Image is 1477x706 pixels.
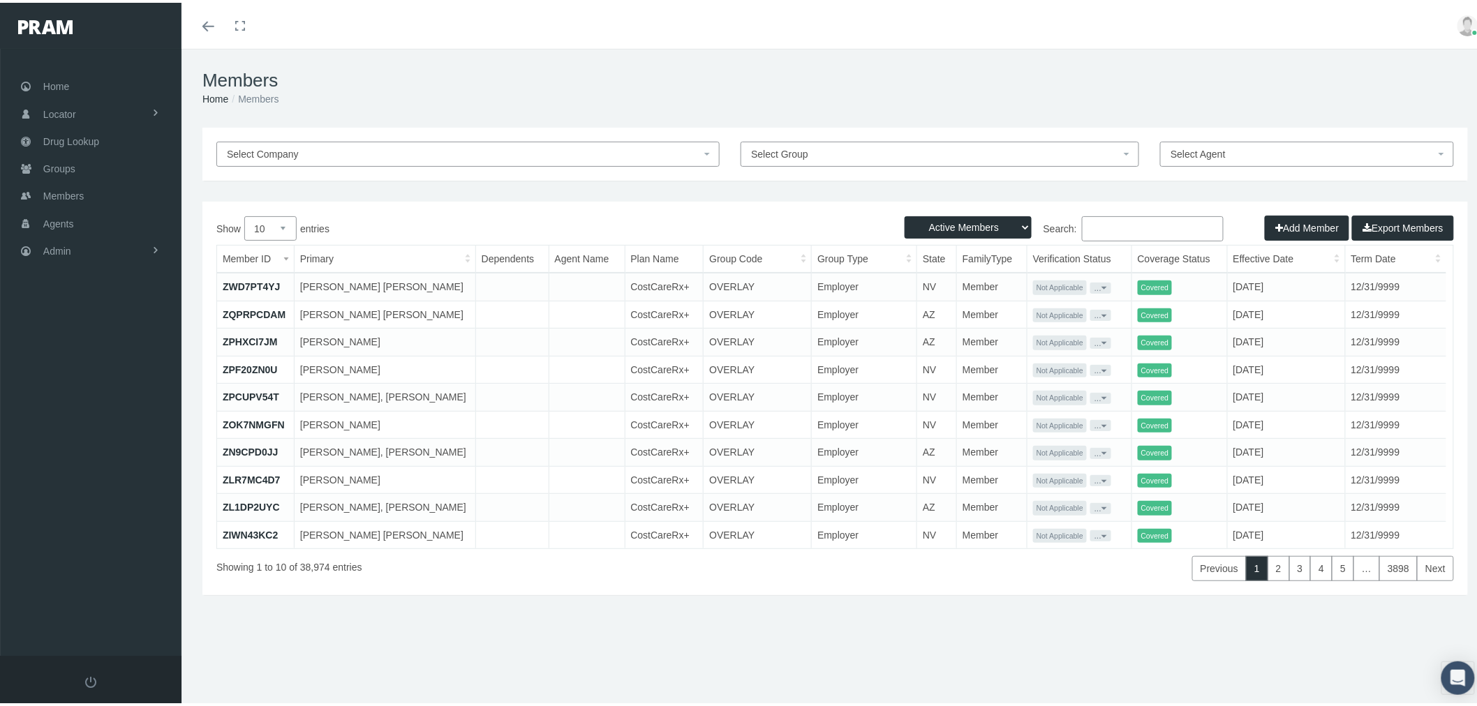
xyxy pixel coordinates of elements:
a: Home [202,91,228,102]
td: AZ [917,298,957,326]
td: OVERLAY [704,298,812,326]
td: Member [957,491,1027,519]
span: Covered [1138,443,1173,458]
td: Employer [812,353,917,381]
td: [PERSON_NAME], [PERSON_NAME] [294,491,475,519]
td: Member [957,408,1027,436]
span: Locator [43,98,76,125]
td: CostCareRx+ [625,326,704,354]
th: FamilyType [957,243,1027,270]
button: ... [1090,335,1111,346]
td: OVERLAY [704,381,812,409]
td: CostCareRx+ [625,353,704,381]
select: Showentries [244,213,297,238]
td: OVERLAY [704,518,812,546]
td: OVERLAY [704,491,812,519]
a: … [1353,553,1380,578]
td: OVERLAY [704,326,812,354]
td: [DATE] [1227,270,1345,298]
button: ... [1090,417,1111,428]
a: ZWD7PT4YJ [223,278,280,290]
button: ... [1090,527,1111,539]
td: 12/31/9999 [1345,326,1446,354]
td: [PERSON_NAME] [PERSON_NAME] [294,298,475,326]
span: Groups [43,153,75,179]
label: Show entries [216,213,836,238]
span: Covered [1138,498,1173,513]
a: 3 [1289,553,1312,578]
button: Export Members [1352,213,1454,238]
button: ... [1090,280,1111,291]
a: ZN9CPD0JJ [223,444,278,455]
td: CostCareRx+ [625,381,704,409]
a: ZOK7NMGFN [223,416,285,428]
span: Not Applicable [1033,498,1087,513]
span: Members [43,180,84,206]
a: 5 [1332,553,1354,578]
button: ... [1090,390,1111,401]
td: OVERLAY [704,270,812,298]
span: Not Applicable [1033,471,1087,486]
td: Employer [812,408,917,436]
td: [DATE] [1227,491,1345,519]
td: [PERSON_NAME] [PERSON_NAME] [294,270,475,298]
span: Covered [1138,416,1173,430]
input: Search: [1082,213,1224,239]
td: OVERLAY [704,353,812,381]
a: ZQPRPCDAM [223,306,285,317]
td: 12/31/9999 [1345,270,1446,298]
th: Effective Date: activate to sort column ascending [1227,243,1345,270]
td: [DATE] [1227,463,1345,491]
td: Member [957,463,1027,491]
td: NV [917,381,957,409]
td: OVERLAY [704,408,812,436]
span: Not Applicable [1033,388,1087,403]
td: [PERSON_NAME] [294,353,475,381]
td: [PERSON_NAME] [PERSON_NAME] [294,518,475,546]
a: ZPF20ZN0U [223,361,278,373]
button: ... [1090,362,1111,373]
span: Covered [1138,526,1173,541]
td: CostCareRx+ [625,270,704,298]
td: CostCareRx+ [625,463,704,491]
span: Home [43,70,69,97]
td: [DATE] [1227,298,1345,326]
td: Employer [812,298,917,326]
td: Member [957,326,1027,354]
span: Covered [1138,388,1173,403]
td: Member [957,381,1027,409]
span: Select Agent [1171,146,1226,157]
td: CostCareRx+ [625,491,704,519]
h1: Members [202,67,1468,89]
td: NV [917,408,957,436]
span: Not Applicable [1033,278,1087,292]
td: [DATE] [1227,436,1345,464]
div: Open Intercom Messenger [1441,659,1475,692]
td: Employer [812,436,917,464]
span: Select Company [227,146,299,157]
td: [PERSON_NAME] [294,326,475,354]
td: Employer [812,270,917,298]
th: Term Date: activate to sort column ascending [1345,243,1446,270]
span: Agents [43,208,74,234]
td: 12/31/9999 [1345,436,1446,464]
a: ZIWN43KC2 [223,527,278,538]
span: Not Applicable [1033,306,1087,320]
td: Member [957,518,1027,546]
td: [DATE] [1227,326,1345,354]
th: Verification Status [1027,243,1131,270]
td: NV [917,518,957,546]
span: Admin [43,235,71,262]
td: Employer [812,491,917,519]
th: Plan Name [625,243,704,270]
li: Members [228,89,279,104]
th: Primary: activate to sort column ascending [294,243,475,270]
td: 12/31/9999 [1345,298,1446,326]
a: 3898 [1379,553,1418,578]
td: [PERSON_NAME] [294,463,475,491]
td: Member [957,436,1027,464]
span: Covered [1138,471,1173,486]
label: Search: [836,213,1224,239]
button: ... [1090,445,1111,456]
a: ZPHXCI7JM [223,333,278,345]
